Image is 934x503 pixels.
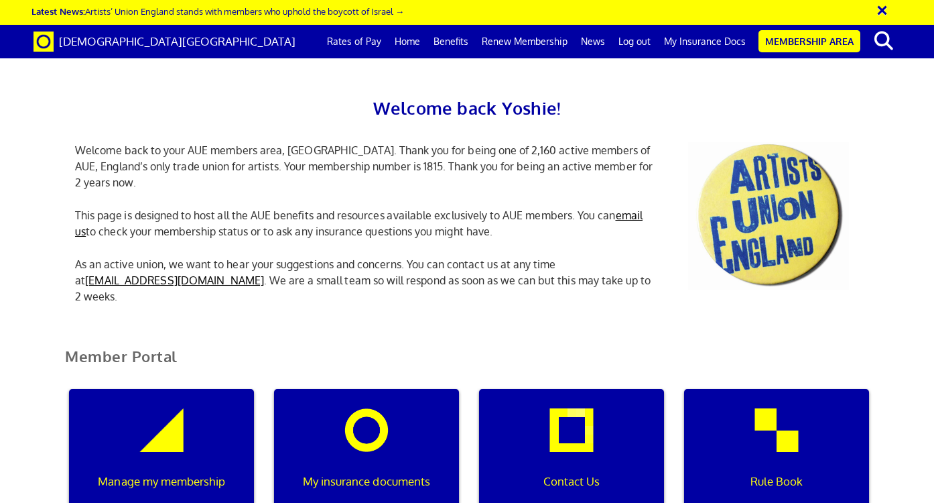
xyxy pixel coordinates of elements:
p: Welcome back to your AUE members area, [GEOGRAPHIC_DATA]. Thank you for being one of 2,160 active... [65,142,668,190]
a: Renew Membership [475,25,574,58]
p: Rule Book [693,473,860,490]
a: My Insurance Docs [657,25,752,58]
a: Rates of Pay [320,25,388,58]
p: Contact Us [488,473,655,490]
a: Home [388,25,427,58]
p: This page is designed to host all the AUE benefits and resources available exclusively to AUE mem... [65,207,668,239]
span: [DEMOGRAPHIC_DATA][GEOGRAPHIC_DATA] [59,34,295,48]
button: search [863,27,904,55]
p: My insurance documents [283,473,450,490]
a: Membership Area [758,30,860,52]
p: As an active union, we want to hear your suggestions and concerns. You can contact us at any time... [65,256,668,304]
a: [EMAIL_ADDRESS][DOMAIN_NAME] [85,274,264,287]
a: Log out [612,25,657,58]
strong: Latest News: [31,5,85,17]
a: Latest News:Artists’ Union England stands with members who uphold the boycott of Israel → [31,5,404,17]
a: News [574,25,612,58]
h2: Member Portal [55,348,879,381]
a: Benefits [427,25,475,58]
h2: Welcome back Yoshie! [65,94,869,122]
a: Brand [DEMOGRAPHIC_DATA][GEOGRAPHIC_DATA] [23,25,306,58]
p: Manage my membership [78,473,245,490]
